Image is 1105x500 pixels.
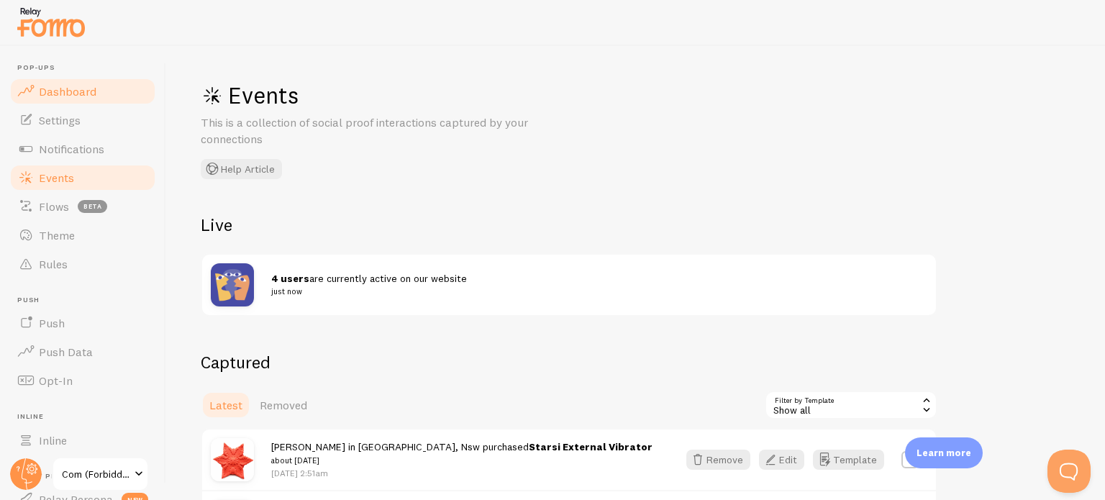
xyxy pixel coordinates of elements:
[271,440,652,467] span: [PERSON_NAME] in [GEOGRAPHIC_DATA], Nsw purchased
[9,309,157,337] a: Push
[9,135,157,163] a: Notifications
[1047,450,1091,493] iframe: Help Scout Beacon - Open
[211,263,254,306] img: pageviews.png
[9,337,157,366] a: Push Data
[271,272,910,299] span: are currently active on our website
[9,163,157,192] a: Events
[9,250,157,278] a: Rules
[201,114,546,147] p: This is a collection of social proof interactions captured by your connections
[905,437,983,468] div: Learn more
[39,257,68,271] span: Rules
[17,412,157,422] span: Inline
[201,351,937,373] h2: Captured
[9,366,157,395] a: Opt-In
[9,426,157,455] a: Inline
[201,81,632,110] h1: Events
[271,285,910,298] small: just now
[39,84,96,99] span: Dashboard
[271,454,652,467] small: about [DATE]
[39,433,67,447] span: Inline
[9,106,157,135] a: Settings
[759,450,804,470] button: Edit
[52,457,149,491] a: Com (Forbiddenfruit)
[62,465,130,483] span: Com (Forbiddenfruit)
[9,192,157,221] a: Flows beta
[15,4,87,40] img: fomo-relay-logo-orange.svg
[765,391,937,419] div: Show all
[759,450,813,470] a: Edit
[201,214,937,236] h2: Live
[9,221,157,250] a: Theme
[39,199,69,214] span: Flows
[39,316,65,330] span: Push
[271,272,309,285] strong: 4 users
[39,345,93,359] span: Push Data
[78,200,107,213] span: beta
[9,77,157,106] a: Dashboard
[917,446,971,460] p: Learn more
[813,450,884,470] button: Template
[209,398,242,412] span: Latest
[260,398,307,412] span: Removed
[251,391,316,419] a: Removed
[39,113,81,127] span: Settings
[39,171,74,185] span: Events
[201,159,282,179] button: Help Article
[686,450,750,470] button: Remove
[39,142,104,156] span: Notifications
[17,296,157,305] span: Push
[211,438,254,481] img: starsi.jpg
[39,373,73,388] span: Opt-In
[271,467,652,479] p: [DATE] 2:51am
[39,228,75,242] span: Theme
[529,440,652,453] a: Starsi External Vibrator
[201,391,251,419] a: Latest
[17,63,157,73] span: Pop-ups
